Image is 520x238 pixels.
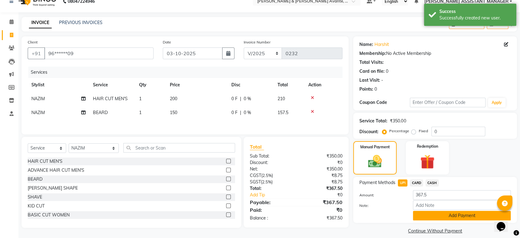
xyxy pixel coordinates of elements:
[360,144,390,150] label: Manual Payment
[245,153,296,159] div: Sub Total:
[231,96,238,102] span: 0 F
[139,96,142,101] span: 1
[135,78,166,92] th: Qty
[28,212,70,218] div: BASIC CUT WOMEN
[31,96,45,101] span: NAZIM
[245,199,296,206] div: Payable:
[28,158,62,165] div: HAIR CUT MEN'S
[240,109,241,116] span: |
[359,118,387,124] div: Service Total:
[28,167,84,174] div: ADVANCE HAIR CUT MEN'S
[296,172,347,179] div: ₹8.75
[44,47,154,59] input: Search by Name/Mobile/Email/Code
[250,173,261,178] span: CGST
[494,213,514,232] iframe: chat widget
[296,206,347,214] div: ₹0
[28,185,78,191] div: [PERSON_NAME] SHAPE
[240,96,241,102] span: |
[166,78,228,92] th: Price
[274,78,305,92] th: Total
[250,144,264,150] span: Total
[410,98,486,107] input: Enter Offer / Coupon Code
[296,215,347,221] div: ₹367.50
[426,179,439,187] span: CASH
[28,47,45,59] button: +91
[245,215,296,221] div: Balance :
[89,78,135,92] th: Service
[245,206,296,214] div: Paid:
[418,128,428,134] label: Fixed
[359,179,395,186] span: Payment Methods
[386,68,388,75] div: 0
[278,110,288,115] span: 157.5
[355,192,408,198] label: Amount:
[296,153,347,159] div: ₹350.00
[170,110,177,115] span: 150
[413,211,511,220] button: Add Payment
[439,15,512,21] div: Successfully created new user.
[296,179,347,185] div: ₹8.75
[359,77,380,84] div: Last Visit:
[170,96,177,101] span: 200
[245,192,305,198] a: Add Tip
[245,166,296,172] div: Net:
[296,185,347,192] div: ₹367.50
[28,194,42,200] div: SHAVE
[93,96,128,101] span: HAIR CUT MEN'S
[374,86,377,92] div: 0
[305,78,342,92] th: Action
[359,59,384,66] div: Total Visits:
[296,199,347,206] div: ₹367.50
[410,179,423,187] span: CARD
[413,200,511,210] input: Add Note
[245,172,296,179] div: ( )
[28,67,347,78] div: Services
[398,179,407,187] span: UPI
[262,173,272,178] span: 2.5%
[359,99,410,106] div: Coupon Code
[28,176,42,183] div: BEARD
[28,78,89,92] th: Stylist
[163,39,171,45] label: Date
[359,129,378,135] div: Discount:
[488,98,506,107] button: Apply
[28,39,38,45] label: Client
[231,109,238,116] span: 0 F
[413,190,511,200] input: Amount
[359,86,373,92] div: Points:
[390,118,406,124] div: ₹350.00
[262,179,271,184] span: 2.5%
[381,77,383,84] div: -
[359,50,511,57] div: No Active Membership
[228,78,274,92] th: Disc
[244,96,251,102] span: 0 %
[244,39,270,45] label: Invoice Number
[359,50,386,57] div: Membership:
[250,179,261,185] span: SGST
[123,143,235,153] input: Search or Scan
[31,110,45,115] span: NAZIM
[244,109,251,116] span: 0 %
[296,166,347,172] div: ₹350.00
[29,17,52,28] a: INVOICE
[93,110,108,115] span: BEARD
[354,228,516,234] a: Continue Without Payment
[278,96,285,101] span: 210
[389,128,409,134] label: Percentage
[245,159,296,166] div: Discount:
[374,41,389,48] a: Harshit
[359,68,385,75] div: Card on file:
[59,20,102,25] a: PREVIOUS INVOICES
[28,203,45,209] div: KID CUT
[416,153,439,171] img: _gift.svg
[355,203,408,208] label: Note:
[245,185,296,192] div: Total:
[417,144,438,149] label: Redemption
[364,154,386,169] img: _cash.svg
[296,159,347,166] div: ₹0
[305,192,347,198] div: ₹0
[359,41,373,48] div: Name:
[245,179,296,185] div: ( )
[439,8,512,15] div: Success
[139,110,142,115] span: 1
